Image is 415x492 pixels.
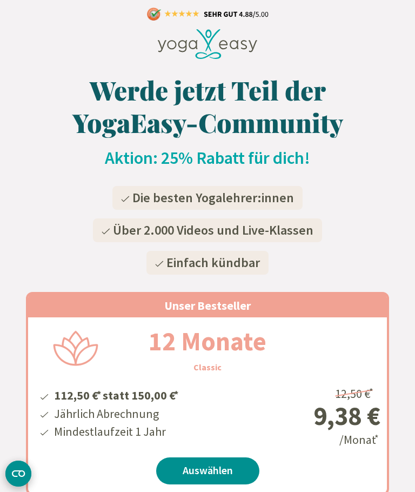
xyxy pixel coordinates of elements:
[251,403,380,429] div: 9,38 €
[335,386,375,401] span: 12,50 €
[52,384,180,404] li: 112,50 € statt 150,00 €
[52,423,180,441] li: Mindestlaufzeit 1 Jahr
[166,254,260,271] span: Einfach kündbar
[156,457,259,484] a: Auswählen
[26,74,389,138] h1: Werde jetzt Teil der YogaEasy-Community
[132,189,294,206] span: Die besten Yogalehrer:innen
[251,382,380,449] div: /Monat
[123,322,292,361] h2: 12 Monate
[52,405,180,423] li: Jährlich Abrechnung
[113,222,313,238] span: Über 2.000 Videos und Live-Klassen
[193,361,222,374] h3: Classic
[5,461,31,487] button: CMP-Widget öffnen
[164,298,251,313] span: Unser Bestseller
